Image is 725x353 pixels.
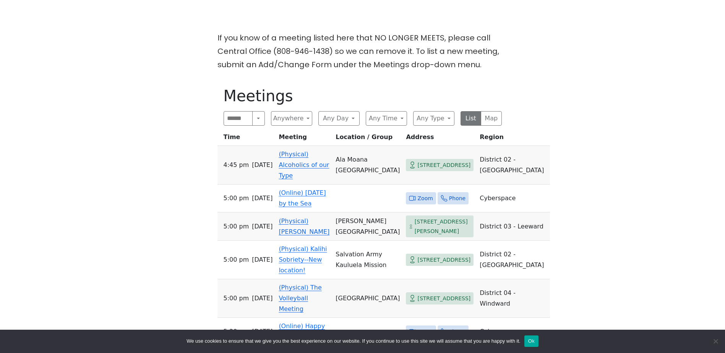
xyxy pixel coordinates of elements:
button: Anywhere [271,111,312,126]
span: Zoom [417,327,433,337]
td: District 04 - Windward [477,279,550,318]
button: Any Time [366,111,407,126]
td: [GEOGRAPHIC_DATA] [332,279,403,318]
span: [DATE] [252,326,272,337]
span: [STREET_ADDRESS] [417,160,470,170]
a: (Online) Happy Hour Waikiki [279,322,325,340]
button: List [461,111,482,126]
button: Ok [524,335,538,347]
span: We use cookies to ensure that we give you the best experience on our website. If you continue to ... [187,337,520,345]
td: District 03 - Leeward [477,212,550,241]
td: Ala Moana [GEOGRAPHIC_DATA] [332,146,403,185]
p: If you know of a meeting listed here that NO LONGER MEETS, please call Central Office (808-946-14... [217,31,508,71]
span: [STREET_ADDRESS] [417,255,470,265]
td: District 02 - [GEOGRAPHIC_DATA] [477,241,550,279]
span: 5:00 PM [224,221,249,232]
span: [DATE] [252,293,272,304]
span: No [712,337,719,345]
span: 5:00 PM [224,193,249,204]
span: [STREET_ADDRESS] [417,294,470,303]
a: (Physical) [PERSON_NAME] [279,217,329,235]
td: [PERSON_NAME][GEOGRAPHIC_DATA] [332,212,403,241]
span: 5:00 PM [224,293,249,304]
span: Phone [449,194,465,203]
h1: Meetings [224,87,502,105]
span: 4:45 PM [224,160,249,170]
input: Search [224,111,253,126]
th: Meeting [276,132,332,146]
a: (Physical) The Volleyball Meeting [279,284,321,313]
th: Address [403,132,477,146]
th: Time [217,132,276,146]
td: Cyberspace [477,318,550,346]
span: [STREET_ADDRESS][PERSON_NAME] [415,217,471,236]
td: Cyberspace [477,185,550,212]
a: (Physical) Kalihi Sobriety--New location! [279,245,327,274]
span: 5:30 PM [224,326,249,337]
a: (Online) [DATE] by the Sea [279,189,326,207]
span: 5:00 PM [224,254,249,265]
span: Zoom [417,194,433,203]
button: Any Day [318,111,360,126]
span: [DATE] [252,221,272,232]
button: Any Type [413,111,454,126]
span: [DATE] [252,160,272,170]
span: [DATE] [252,254,272,265]
button: Search [252,111,264,126]
th: Location / Group [332,132,403,146]
span: Phone [449,327,465,337]
td: District 02 - [GEOGRAPHIC_DATA] [477,146,550,185]
span: [DATE] [252,193,272,204]
th: Region [477,132,550,146]
td: Salvation Army Kauluela Mission [332,241,403,279]
a: (Physical) Alcoholics of our Type [279,151,329,179]
button: Map [481,111,502,126]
